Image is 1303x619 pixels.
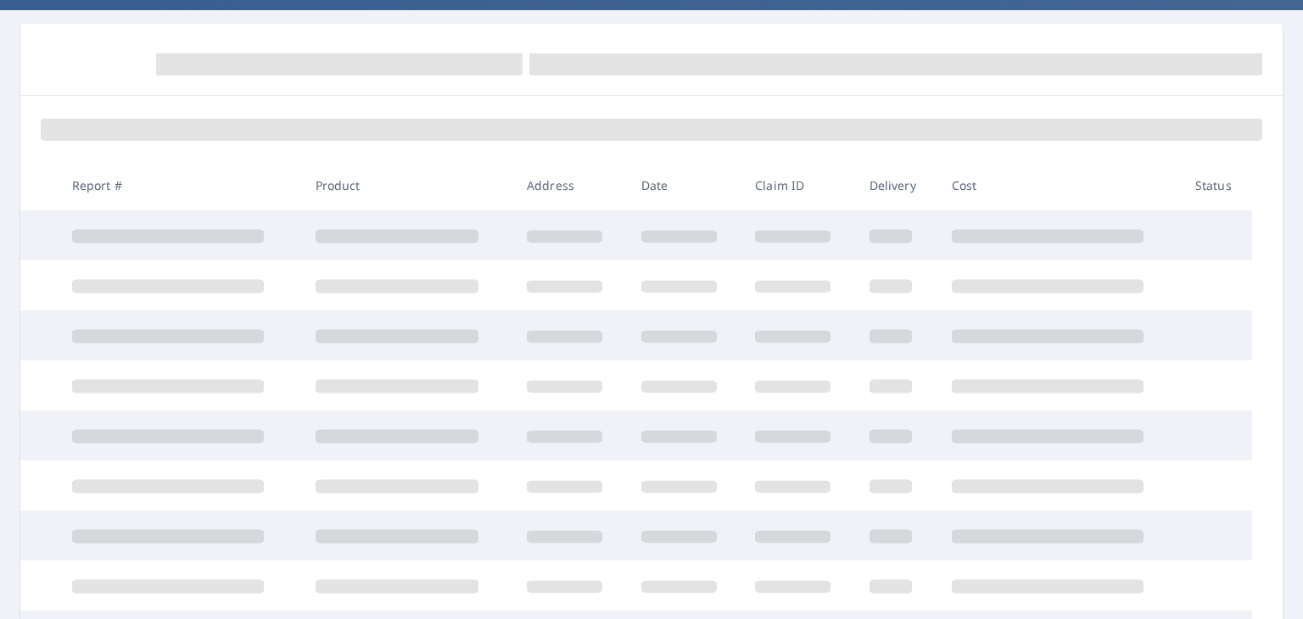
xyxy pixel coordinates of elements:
th: Status [1182,160,1252,210]
th: Claim ID [741,160,856,210]
th: Cost [938,160,1182,210]
th: Address [513,160,628,210]
th: Report # [59,160,302,210]
th: Date [628,160,742,210]
th: Delivery [856,160,938,210]
th: Product [302,160,514,210]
